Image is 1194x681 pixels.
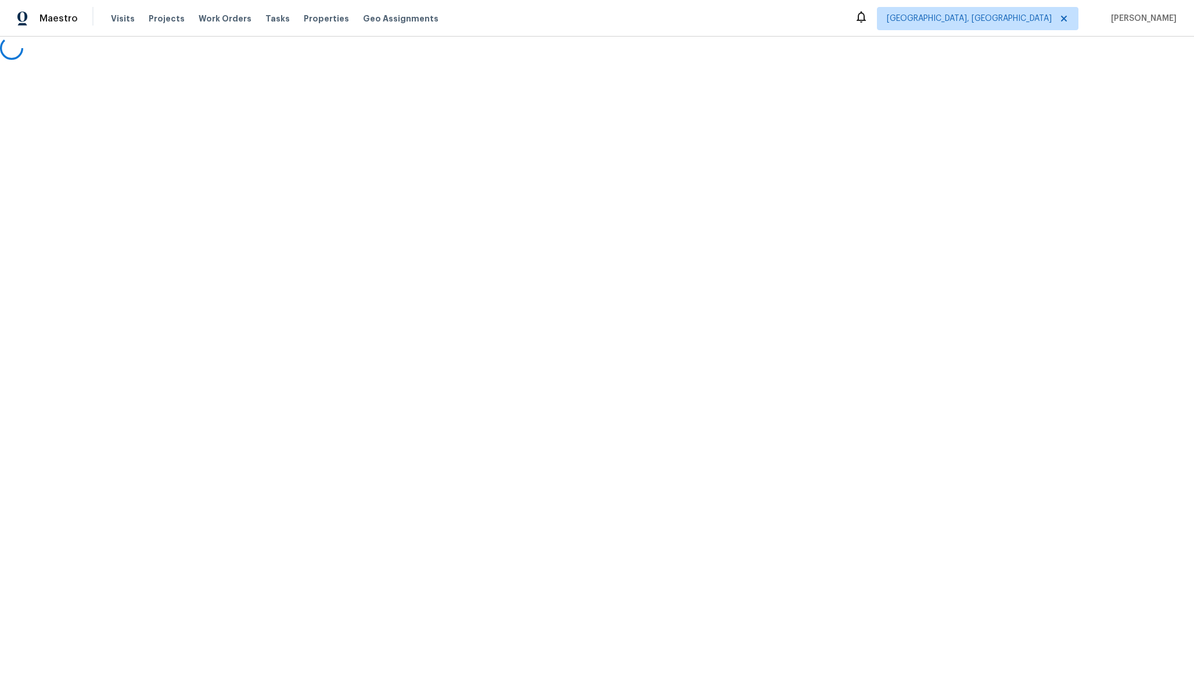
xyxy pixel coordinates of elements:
span: [PERSON_NAME] [1106,13,1177,24]
span: Work Orders [199,13,251,24]
span: Maestro [39,13,78,24]
span: Properties [304,13,349,24]
span: Tasks [265,15,290,23]
span: [GEOGRAPHIC_DATA], [GEOGRAPHIC_DATA] [887,13,1052,24]
span: Visits [111,13,135,24]
span: Geo Assignments [363,13,438,24]
span: Projects [149,13,185,24]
